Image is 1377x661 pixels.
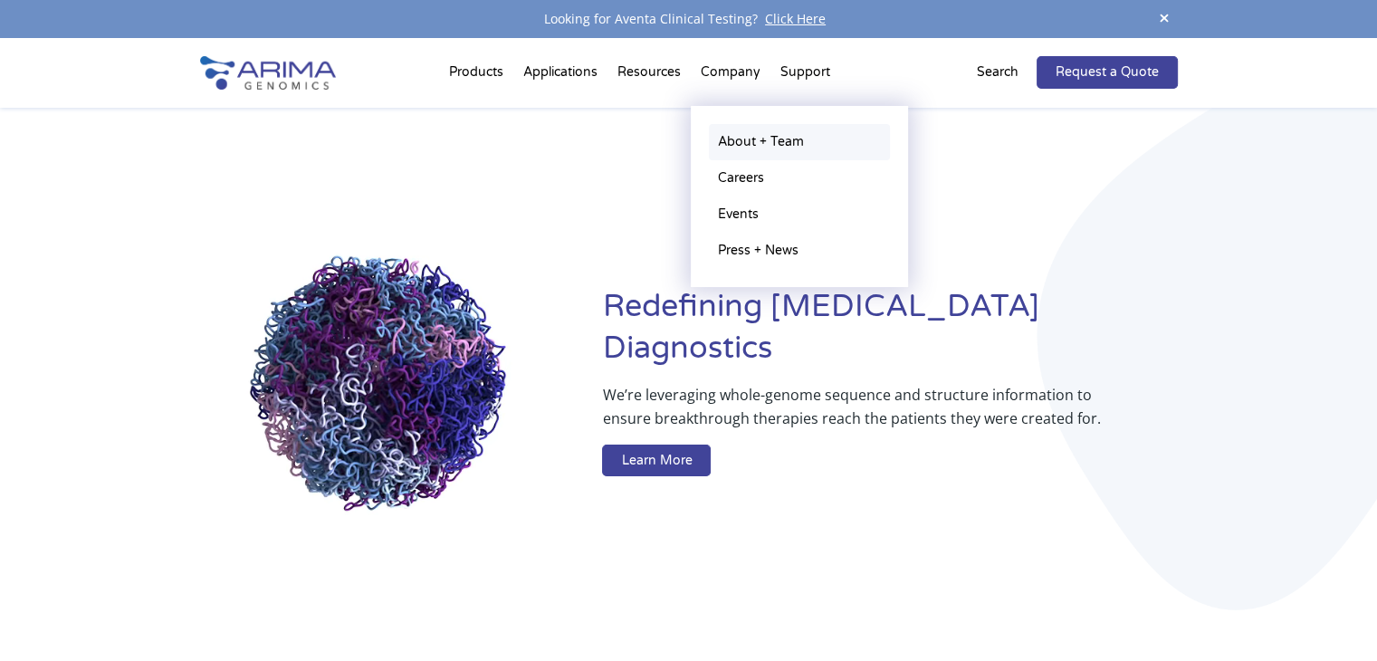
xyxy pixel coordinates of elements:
img: Arima-Genomics-logo [200,56,336,90]
a: Learn More [602,445,711,477]
a: Click Here [758,10,833,27]
a: Events [709,196,890,233]
a: Press + News [709,233,890,269]
div: Widżet czatu [1286,574,1377,661]
p: Search [977,61,1018,84]
iframe: Chat Widget [1286,574,1377,661]
div: Looking for Aventa Clinical Testing? [200,7,1178,31]
h1: Redefining [MEDICAL_DATA] Diagnostics [602,286,1177,383]
p: We’re leveraging whole-genome sequence and structure information to ensure breakthrough therapies... [602,383,1104,445]
a: About + Team [709,124,890,160]
a: Request a Quote [1037,56,1178,89]
a: Careers [709,160,890,196]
